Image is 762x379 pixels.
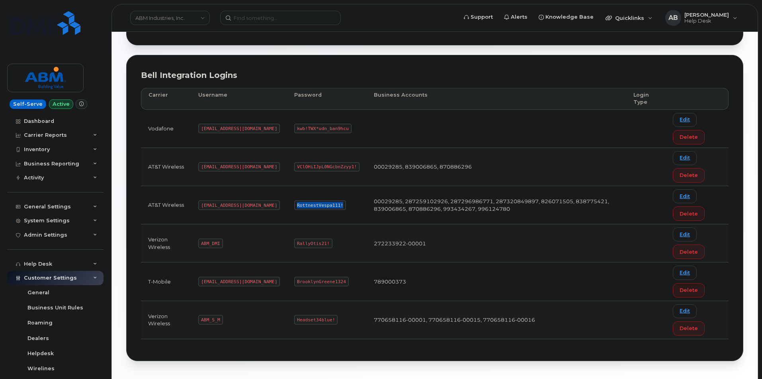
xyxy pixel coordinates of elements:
a: Edit [673,189,697,203]
code: ABM_DMI [198,239,223,248]
code: [EMAIL_ADDRESS][DOMAIN_NAME] [198,277,280,286]
code: [EMAIL_ADDRESS][DOMAIN_NAME] [198,162,280,172]
span: AB [668,13,678,23]
span: Delete [680,325,698,332]
div: Quicklinks [600,10,658,26]
td: 00029285, 839006865, 870886296 [367,148,626,186]
td: Vodafone [141,110,191,148]
button: Delete [673,245,705,259]
span: Quicklinks [615,15,644,21]
span: Support [471,13,493,21]
td: 789000373 [367,262,626,301]
span: Delete [680,133,698,141]
code: ABM_S_M [198,315,223,325]
a: Edit [673,304,697,318]
td: 00029285, 287259102926, 287296986771, 287320849897, 826071505, 838775421, 839006865, 870886296, 9... [367,186,626,224]
a: Knowledge Base [533,9,599,25]
td: Verizon Wireless [141,224,191,262]
span: Delete [680,210,698,218]
code: RallyOtis21! [294,239,332,248]
th: Password [287,88,367,110]
code: VClOHiIJpL0NGcbnZzyy1! [294,162,360,172]
a: Edit [673,113,697,127]
span: Help Desk [684,18,729,24]
span: Delete [680,248,698,256]
button: Delete [673,206,705,221]
a: Edit [673,266,697,280]
code: [EMAIL_ADDRESS][DOMAIN_NAME] [198,200,280,210]
span: Delete [680,286,698,294]
span: Alerts [511,13,528,21]
div: Alex Bradshaw [660,10,743,26]
code: BrooklynGreene1324 [294,277,348,286]
td: AT&T Wireless [141,148,191,186]
span: Knowledge Base [545,13,594,21]
div: Bell Integration Logins [141,70,729,81]
code: RottnestVespa111! [294,200,346,210]
button: Delete [673,321,705,336]
td: T-Mobile [141,262,191,301]
a: Support [458,9,498,25]
a: Edit [673,227,697,241]
a: ABM Industries, Inc. [130,11,210,25]
td: 770658116-00001, 770658116-00015, 770658116-00016 [367,301,626,339]
th: Username [191,88,287,110]
td: AT&T Wireless [141,186,191,224]
code: [EMAIL_ADDRESS][DOMAIN_NAME] [198,124,280,133]
a: Edit [673,151,697,165]
button: Delete [673,283,705,297]
input: Find something... [220,11,341,25]
th: Login Type [626,88,666,110]
span: Delete [680,171,698,179]
th: Carrier [141,88,191,110]
code: kwb!TWX*udn_ban9hcu [294,124,351,133]
code: Headset34blue! [294,315,338,325]
td: Verizon Wireless [141,301,191,339]
td: 272233922-00001 [367,224,626,262]
button: Delete [673,168,705,183]
button: Delete [673,130,705,144]
a: Alerts [498,9,533,25]
th: Business Accounts [367,88,626,110]
span: [PERSON_NAME] [684,12,729,18]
